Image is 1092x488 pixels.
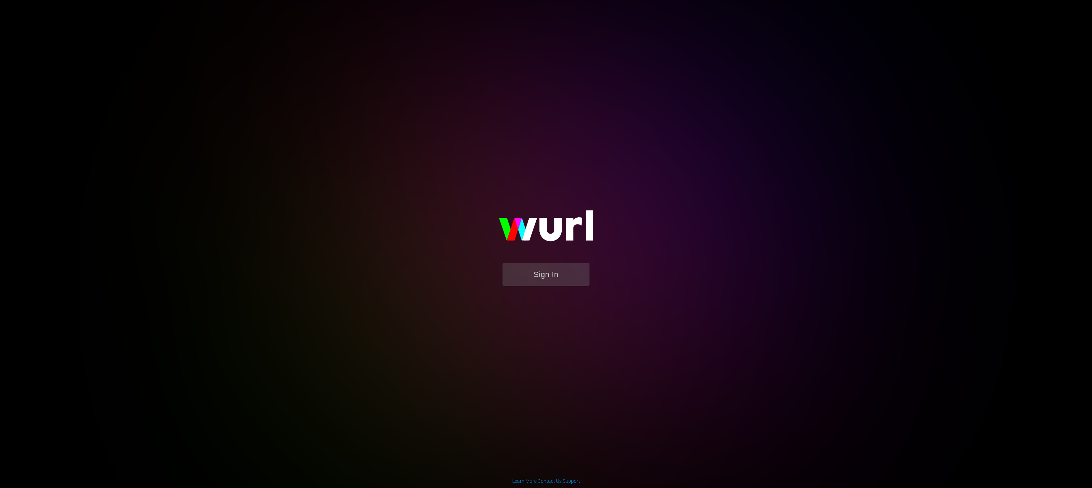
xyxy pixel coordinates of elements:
button: Sign In [503,263,589,286]
div: | | [512,478,580,485]
a: Support [563,478,580,484]
a: Contact Us [538,478,562,484]
img: wurl-logo-on-black-223613ac3d8ba8fe6dc639794a292ebdb59501304c7dfd60c99c58986ef67473.svg [476,195,616,263]
a: Learn More [512,478,537,484]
